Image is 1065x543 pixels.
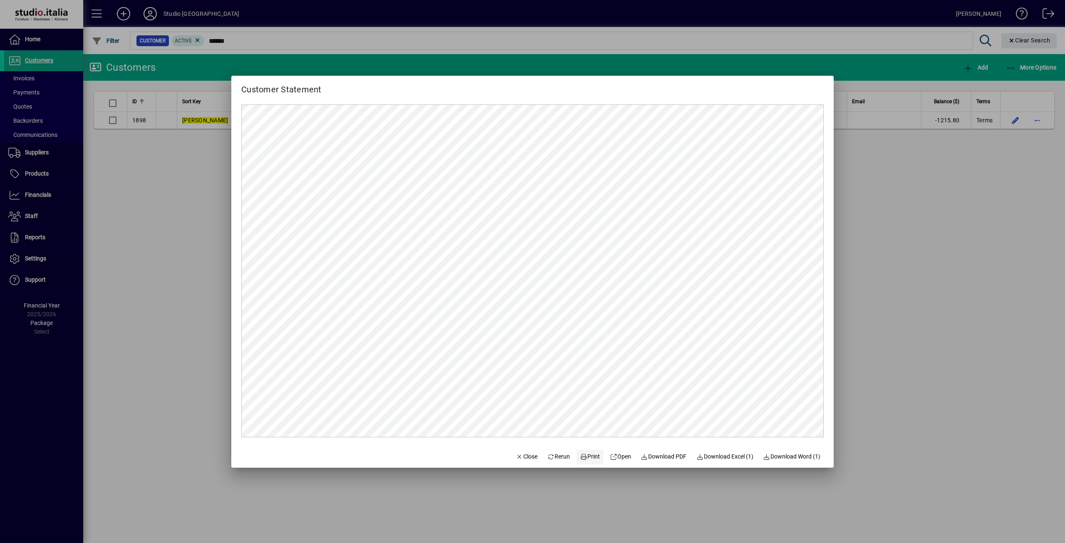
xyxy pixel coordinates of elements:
[638,449,690,464] a: Download PDF
[580,452,600,461] span: Print
[577,449,603,464] button: Print
[610,452,631,461] span: Open
[547,452,570,461] span: Rerun
[763,452,821,461] span: Download Word (1)
[513,449,541,464] button: Close
[696,452,753,461] span: Download Excel (1)
[760,449,824,464] button: Download Word (1)
[607,449,634,464] a: Open
[516,452,537,461] span: Close
[693,449,757,464] button: Download Excel (1)
[231,76,332,96] h2: Customer Statement
[641,452,687,461] span: Download PDF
